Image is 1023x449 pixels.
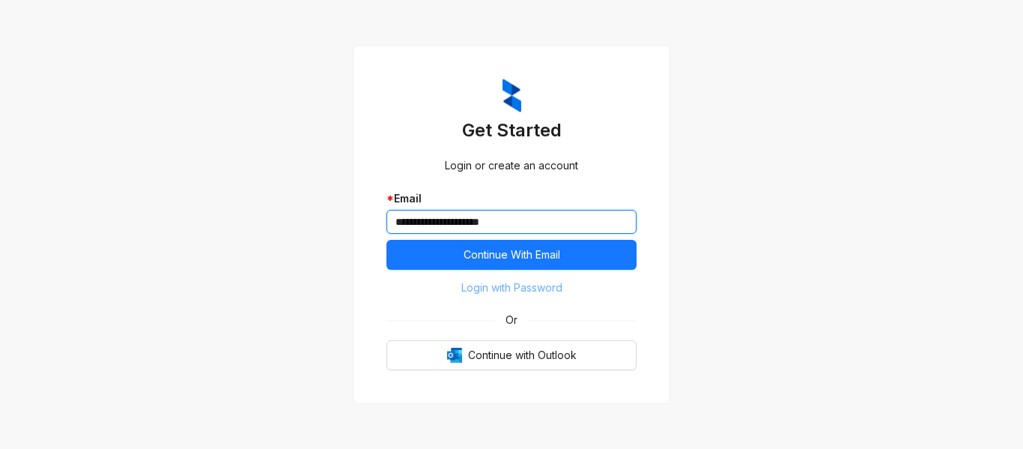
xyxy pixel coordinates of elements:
[495,312,528,328] span: Or
[386,190,637,207] div: Email
[386,157,637,174] div: Login or create an account
[386,276,637,300] button: Login with Password
[468,347,577,364] span: Continue with Outlook
[386,340,637,370] button: OutlookContinue with Outlook
[503,79,521,113] img: ZumaIcon
[386,118,637,142] h3: Get Started
[447,348,462,363] img: Outlook
[386,240,637,270] button: Continue With Email
[461,280,562,296] span: Login with Password
[464,247,560,263] span: Continue With Email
